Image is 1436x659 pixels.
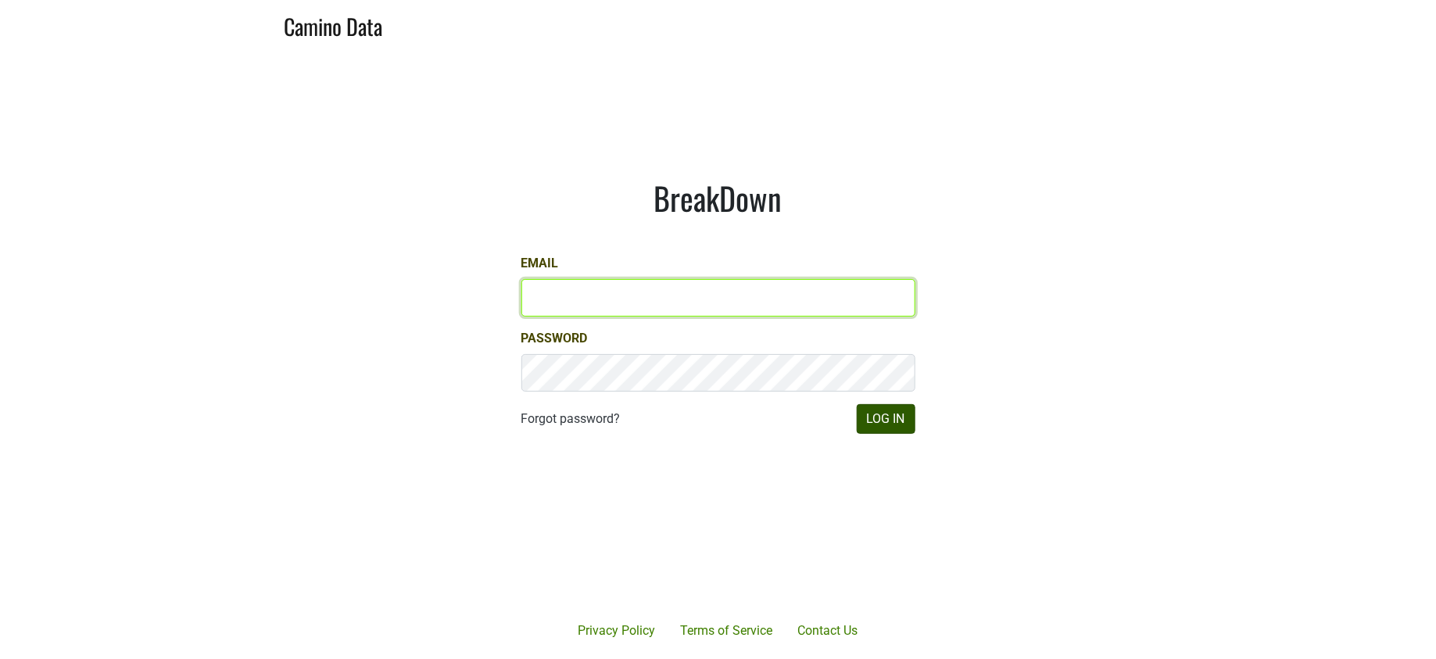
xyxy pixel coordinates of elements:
label: Password [521,329,588,348]
button: Log In [857,404,915,434]
a: Privacy Policy [566,615,668,646]
a: Camino Data [285,6,383,43]
a: Forgot password? [521,410,621,428]
a: Terms of Service [668,615,786,646]
a: Contact Us [786,615,871,646]
label: Email [521,254,559,273]
h1: BreakDown [521,179,915,217]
